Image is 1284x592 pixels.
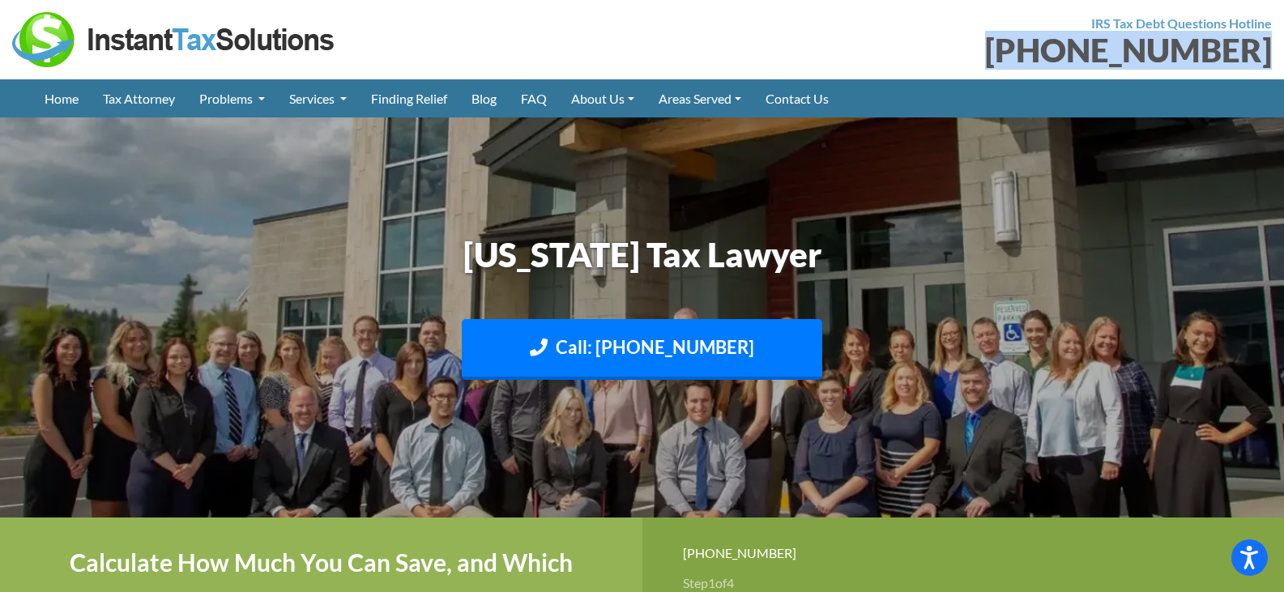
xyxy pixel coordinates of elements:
a: About Us [559,79,646,117]
a: Instant Tax Solutions Logo [12,30,336,45]
strong: IRS Tax Debt Questions Hotline [1091,15,1272,31]
img: Instant Tax Solutions Logo [12,12,336,67]
a: Areas Served [646,79,753,117]
a: Contact Us [753,79,841,117]
div: [PHONE_NUMBER] [683,542,1244,564]
a: Services [277,79,359,117]
a: Tax Attorney [91,79,187,117]
a: Home [32,79,91,117]
h1: [US_STATE] Tax Lawyer [193,231,1092,279]
span: 4 [727,575,734,590]
a: Blog [459,79,509,117]
span: 1 [708,575,715,590]
a: Call: [PHONE_NUMBER] [462,319,822,380]
a: Finding Relief [359,79,459,117]
div: [PHONE_NUMBER] [655,34,1273,66]
a: FAQ [509,79,559,117]
h3: Step of [683,577,1244,590]
a: Problems [187,79,277,117]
